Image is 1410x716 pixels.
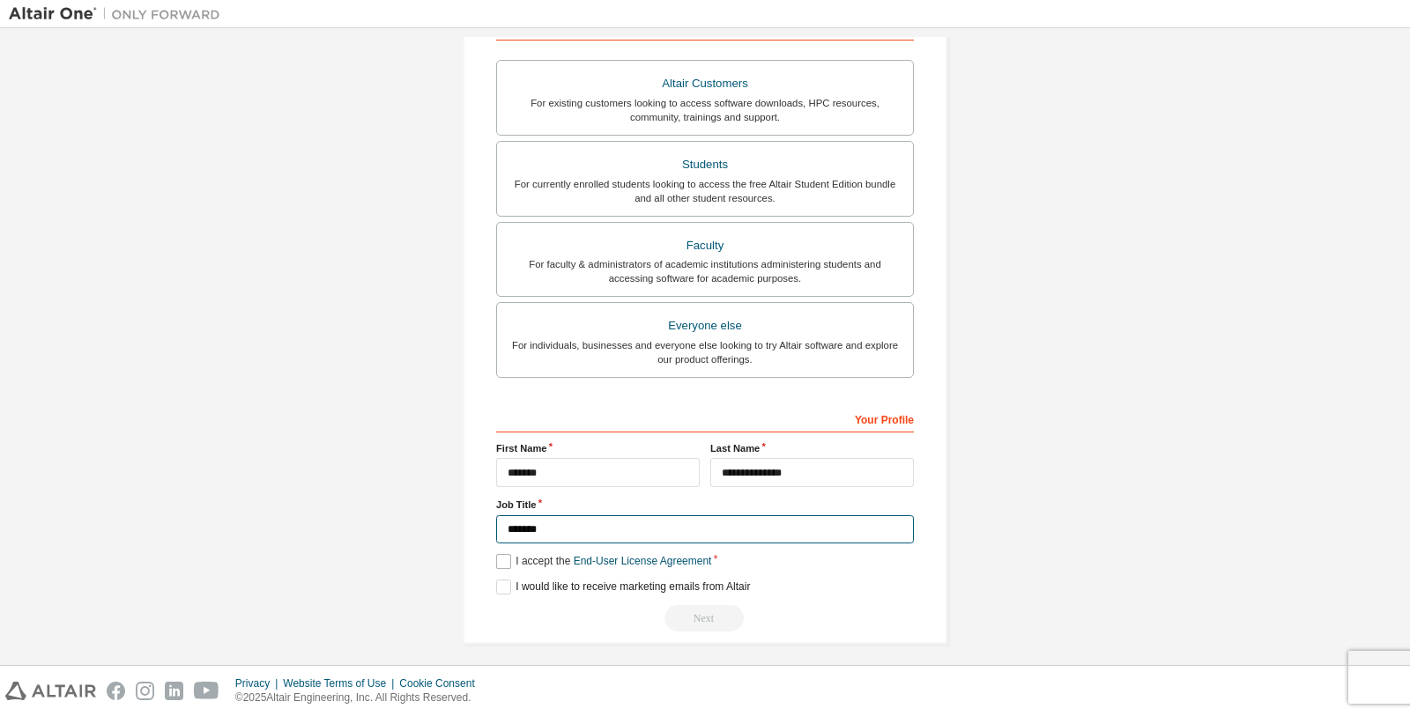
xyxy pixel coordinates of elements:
[136,682,154,700] img: instagram.svg
[107,682,125,700] img: facebook.svg
[235,676,283,690] div: Privacy
[508,177,902,205] div: For currently enrolled students looking to access the free Altair Student Edition bundle and all ...
[496,441,700,455] label: First Name
[5,682,96,700] img: altair_logo.svg
[496,404,914,432] div: Your Profile
[496,554,711,569] label: I accept the
[508,257,902,285] div: For faculty & administrators of academic institutions administering students and accessing softwa...
[508,338,902,366] div: For individuals, businesses and everyone else looking to try Altair software and explore our prod...
[399,676,485,690] div: Cookie Consent
[496,579,750,594] label: I would like to receive marketing emails from Altair
[194,682,219,700] img: youtube.svg
[165,682,183,700] img: linkedin.svg
[283,676,399,690] div: Website Terms of Use
[574,555,712,567] a: End-User License Agreement
[235,690,486,705] p: © 2025 Altair Engineering, Inc. All Rights Reserved.
[710,441,914,455] label: Last Name
[496,498,914,512] label: Job Title
[508,314,902,338] div: Everyone else
[9,5,229,23] img: Altair One
[508,233,902,258] div: Faculty
[508,96,902,124] div: For existing customers looking to access software downloads, HPC resources, community, trainings ...
[508,152,902,177] div: Students
[508,71,902,96] div: Altair Customers
[496,605,914,631] div: Read and acccept EULA to continue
